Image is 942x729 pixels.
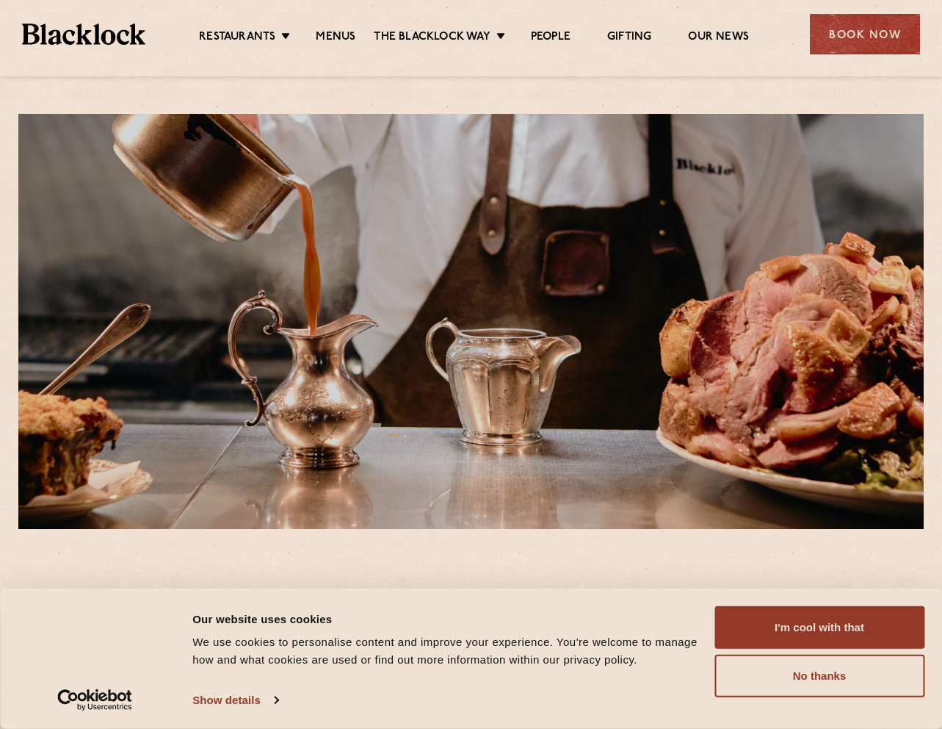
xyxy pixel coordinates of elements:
a: Menus [316,30,355,46]
a: Show details [192,689,278,711]
a: Usercentrics Cookiebot - opens in a new window [31,689,159,711]
a: Gifting [607,30,651,46]
a: Our News [688,30,749,46]
a: The Blacklock Way [374,30,490,46]
img: BL_Textured_Logo-footer-cropped.svg [22,24,145,44]
div: Book Now [810,14,920,54]
div: We use cookies to personalise content and improve your experience. You're welcome to manage how a... [192,633,698,669]
button: No thanks [714,655,924,697]
a: Restaurants [199,30,275,46]
a: People [531,30,570,46]
button: I'm cool with that [714,606,924,649]
div: Our website uses cookies [192,610,698,628]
